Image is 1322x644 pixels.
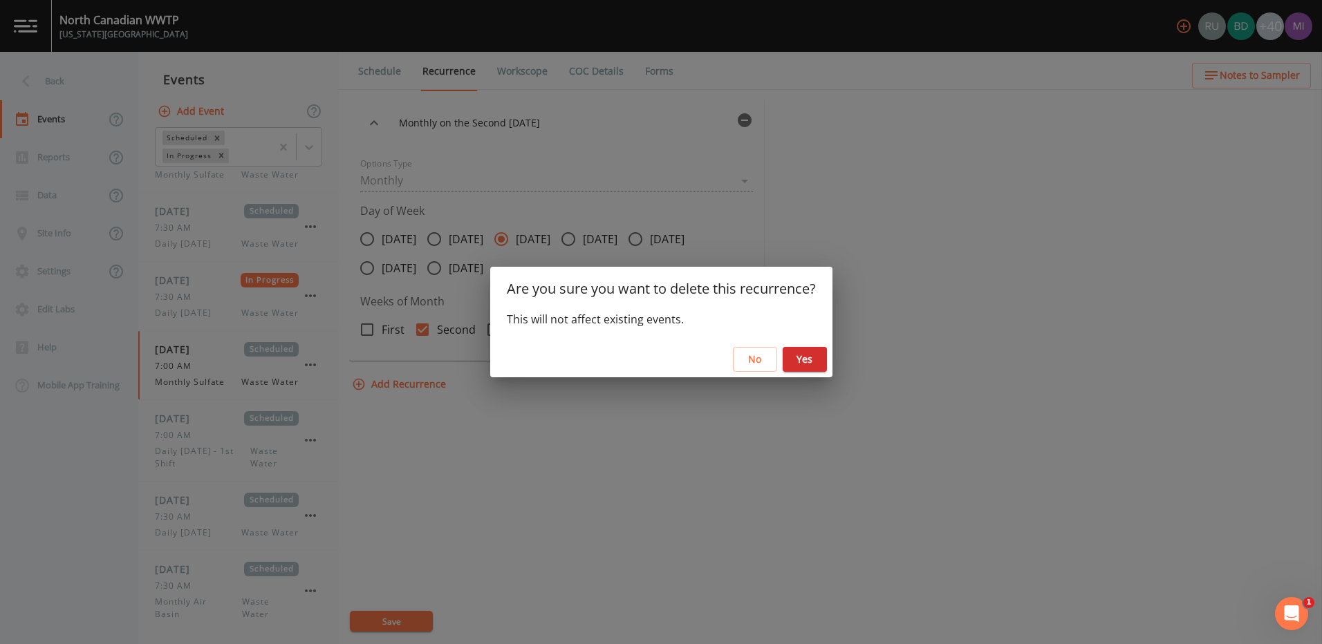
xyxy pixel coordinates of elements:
div: This will not affect existing events. [490,311,832,341]
button: No [733,347,777,372]
h2: Are you sure you want to delete this recurrence? [490,267,832,311]
iframe: Intercom live chat [1275,597,1308,630]
span: 1 [1303,597,1314,608]
button: Yes [783,347,827,372]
